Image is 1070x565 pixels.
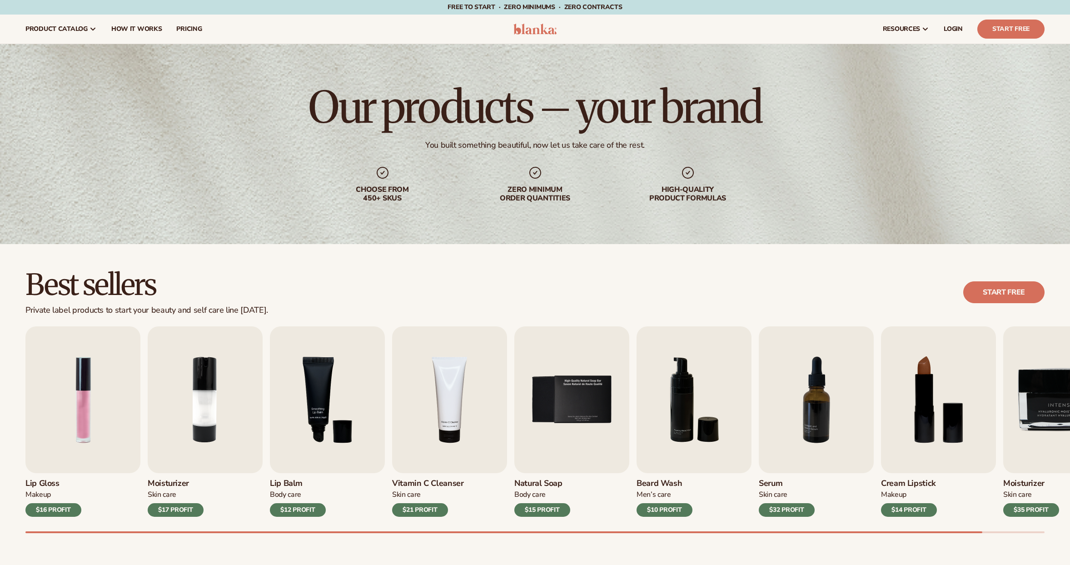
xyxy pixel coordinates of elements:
a: 5 / 9 [514,326,629,517]
a: 2 / 9 [148,326,263,517]
div: Skin Care [1003,490,1059,500]
div: Body Care [270,490,326,500]
a: product catalog [18,15,104,44]
div: High-quality product formulas [630,185,746,203]
a: 1 / 9 [25,326,140,517]
h3: Natural Soap [514,479,570,489]
div: You built something beautiful, now let us take care of the rest. [425,140,645,150]
a: 3 / 9 [270,326,385,517]
div: $14 PROFIT [881,503,937,517]
h3: Cream Lipstick [881,479,937,489]
div: Makeup [25,490,81,500]
h3: Lip Balm [270,479,326,489]
div: Choose from 450+ Skus [324,185,441,203]
span: resources [883,25,920,33]
h3: Moisturizer [1003,479,1059,489]
div: $10 PROFIT [637,503,692,517]
h1: Our products – your brand [309,85,761,129]
div: $12 PROFIT [270,503,326,517]
h3: Vitamin C Cleanser [392,479,464,489]
span: pricing [176,25,202,33]
div: Zero minimum order quantities [477,185,593,203]
div: Makeup [881,490,937,500]
div: $15 PROFIT [514,503,570,517]
h3: Serum [759,479,815,489]
div: $35 PROFIT [1003,503,1059,517]
div: $32 PROFIT [759,503,815,517]
a: 6 / 9 [637,326,751,517]
a: Start Free [977,20,1045,39]
span: LOGIN [944,25,963,33]
div: Private label products to start your beauty and self care line [DATE]. [25,305,268,315]
a: 7 / 9 [759,326,874,517]
div: $21 PROFIT [392,503,448,517]
h3: Lip Gloss [25,479,81,489]
div: $17 PROFIT [148,503,204,517]
h2: Best sellers [25,270,268,300]
a: How It Works [104,15,169,44]
span: product catalog [25,25,88,33]
div: $16 PROFIT [25,503,81,517]
span: How It Works [111,25,162,33]
a: resources [876,15,936,44]
div: Skin Care [759,490,815,500]
div: Body Care [514,490,570,500]
img: logo [513,24,557,35]
a: 8 / 9 [881,326,996,517]
a: 4 / 9 [392,326,507,517]
a: LOGIN [936,15,970,44]
div: Skin Care [392,490,464,500]
a: Start free [963,281,1045,303]
h3: Moisturizer [148,479,204,489]
a: pricing [169,15,209,44]
h3: Beard Wash [637,479,692,489]
span: Free to start · ZERO minimums · ZERO contracts [448,3,622,11]
div: Skin Care [148,490,204,500]
div: Men’s Care [637,490,692,500]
